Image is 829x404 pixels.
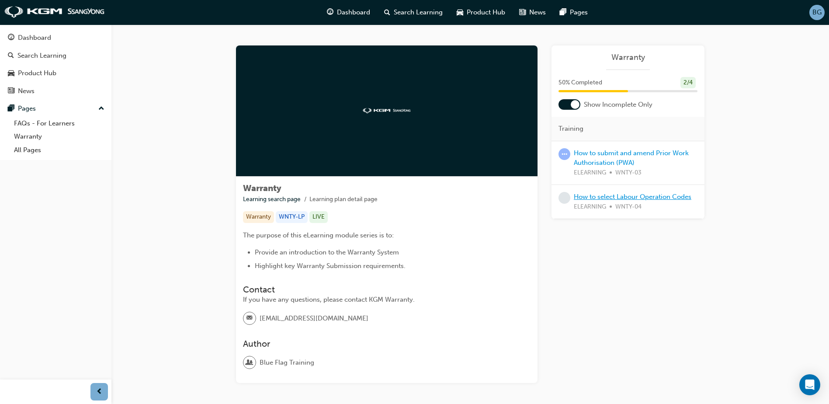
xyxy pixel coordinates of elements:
[384,7,390,18] span: search-icon
[246,313,253,324] span: email-icon
[377,3,450,21] a: search-iconSearch Learning
[560,7,566,18] span: pages-icon
[3,101,108,117] button: Pages
[243,231,394,239] span: The purpose of this eLearning module series is to:
[450,3,512,21] a: car-iconProduct Hub
[18,86,35,96] div: News
[799,374,820,395] div: Open Intercom Messenger
[529,7,546,17] span: News
[809,5,825,20] button: BG
[96,387,103,397] span: prev-icon
[4,6,105,18] img: kgm
[337,7,370,17] span: Dashboard
[255,248,399,256] span: Provide an introduction to the Warranty System
[457,7,463,18] span: car-icon
[98,103,104,115] span: up-icon
[276,211,308,223] div: WNTY-LP
[8,105,14,113] span: pages-icon
[309,195,378,205] li: Learning plan detail page
[309,211,328,223] div: LIVE
[246,357,253,369] span: user-icon
[574,149,689,167] a: How to submit and amend Prior Work Authorisation (PWA)
[3,65,108,81] a: Product Hub
[558,52,697,63] a: Warranty
[18,68,56,78] div: Product Hub
[558,124,583,134] span: Training
[8,52,14,60] span: search-icon
[255,262,406,270] span: Highlight key Warranty Submission requirements.
[327,7,333,18] span: guage-icon
[260,313,368,324] span: [EMAIL_ADDRESS][DOMAIN_NAME]
[10,117,108,130] a: FAQs - For Learners
[553,3,595,21] a: pages-iconPages
[615,202,642,212] span: WNTY-04
[3,28,108,101] button: DashboardSearch LearningProduct HubNews
[260,358,314,368] span: Blue Flag Training
[243,339,531,349] h3: Author
[812,7,822,17] span: BG
[680,77,696,89] div: 2 / 4
[574,193,691,201] a: How to select Labour Operation Codes
[394,7,443,17] span: Search Learning
[3,30,108,46] a: Dashboard
[18,33,51,43] div: Dashboard
[10,143,108,157] a: All Pages
[558,148,570,160] span: learningRecordVerb_ATTEMPT-icon
[243,183,281,193] span: Warranty
[10,130,108,143] a: Warranty
[243,211,274,223] div: Warranty
[467,7,505,17] span: Product Hub
[558,192,570,204] span: learningRecordVerb_NONE-icon
[584,100,652,110] span: Show Incomplete Only
[3,48,108,64] a: Search Learning
[8,34,14,42] span: guage-icon
[519,7,526,18] span: news-icon
[512,3,553,21] a: news-iconNews
[570,7,588,17] span: Pages
[574,168,606,178] span: ELEARNING
[8,70,14,77] span: car-icon
[8,87,14,95] span: news-icon
[17,51,66,61] div: Search Learning
[363,108,411,114] img: kgm
[574,202,606,212] span: ELEARNING
[558,78,602,88] span: 50 % Completed
[615,168,642,178] span: WNTY-03
[243,285,531,295] h3: Contact
[18,104,36,114] div: Pages
[320,3,377,21] a: guage-iconDashboard
[243,195,301,203] a: Learning search page
[243,295,531,305] div: If you have any questions, please contact KGM Warranty.
[3,83,108,99] a: News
